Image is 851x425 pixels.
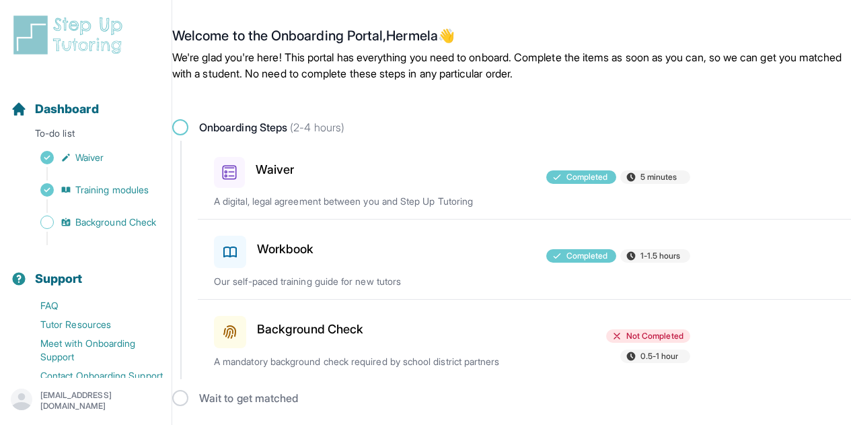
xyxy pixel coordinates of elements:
[35,100,99,119] span: Dashboard
[198,300,851,379] a: Background CheckNot Completed0.5-1 hourA mandatory background check required by school district p...
[75,151,104,164] span: Waiver
[11,213,172,232] a: Background Check
[11,389,161,413] button: [EMAIL_ADDRESS][DOMAIN_NAME]
[172,28,851,49] h2: Welcome to the Onboarding Portal, Hermela 👋
[5,127,166,145] p: To-do list
[11,315,172,334] a: Tutor Resources
[214,275,524,288] p: Our self-paced training guide for new tutors
[640,172,677,183] span: 5 minutes
[199,119,344,135] span: Onboarding Steps
[256,160,294,179] h3: Waiver
[214,355,524,368] p: A mandatory background check required by school district partners
[11,296,172,315] a: FAQ
[640,351,679,362] span: 0.5-1 hour
[257,320,363,339] h3: Background Check
[5,248,166,294] button: Support
[11,366,172,385] a: Contact Onboarding Support
[640,251,681,261] span: 1-1.5 hours
[11,334,172,366] a: Meet with Onboarding Support
[566,251,608,261] span: Completed
[75,183,149,197] span: Training modules
[172,49,851,81] p: We're glad you're here! This portal has everything you need to onboard. Complete the items as soo...
[40,390,161,412] p: [EMAIL_ADDRESS][DOMAIN_NAME]
[11,13,131,57] img: logo
[75,216,156,229] span: Background Check
[257,240,314,259] h3: Workbook
[214,195,524,208] p: A digital, legal agreement between you and Step Up Tutoring
[35,269,83,288] span: Support
[626,331,683,341] span: Not Completed
[287,121,344,134] span: (2-4 hours)
[566,172,608,183] span: Completed
[198,220,851,299] a: WorkbookCompleted1-1.5 hoursOur self-paced training guide for new tutors
[11,148,172,167] a: Waiver
[198,141,851,219] a: WaiverCompleted5 minutesA digital, legal agreement between you and Step Up Tutoring
[11,181,172,199] a: Training modules
[11,100,99,119] a: Dashboard
[5,78,166,124] button: Dashboard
